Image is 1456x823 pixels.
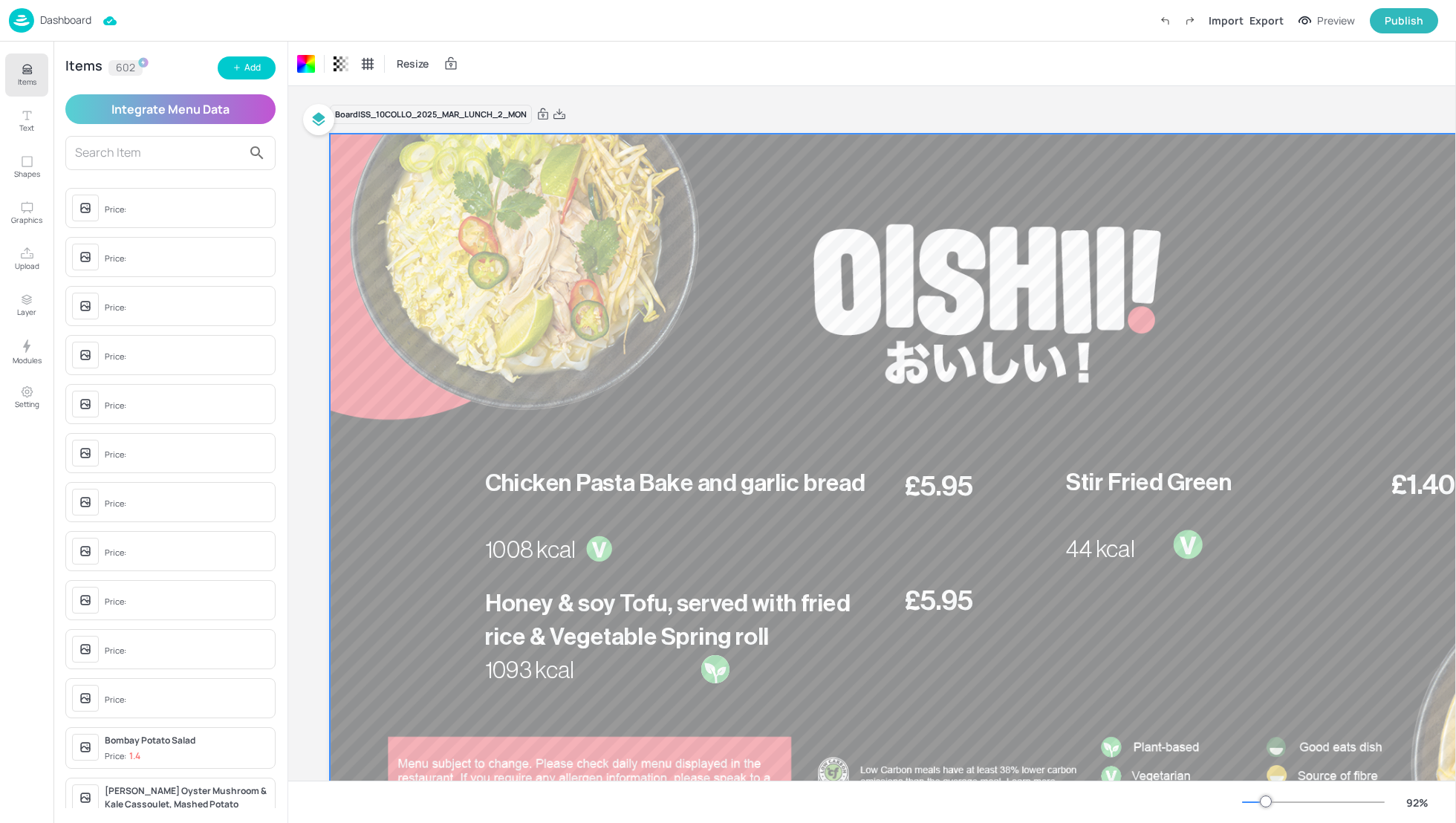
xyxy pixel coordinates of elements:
[105,645,129,657] div: Price:
[485,538,576,562] span: 1008 kcal
[1152,8,1177,33] label: Undo (Ctrl + Z)
[242,138,272,168] button: search
[15,399,39,409] p: Setting
[105,694,129,706] div: Price:
[105,351,129,363] div: Price:
[105,204,129,216] div: Price:
[105,400,129,412] div: Price:
[244,61,261,75] div: Add
[13,355,42,365] p: Modules
[905,587,973,614] span: £5.95
[485,659,574,683] span: 1093 kcal
[17,307,36,317] p: Layer
[1209,13,1244,28] div: Import
[5,238,48,281] button: Upload
[1290,10,1364,32] button: Preview
[5,146,48,189] button: Shapes
[105,547,129,559] div: Price:
[19,123,34,133] p: Text
[9,8,34,33] img: logo-86c26b7e.jpg
[1370,8,1438,33] button: Publish
[1400,795,1435,810] div: 92 %
[330,105,532,125] div: Board ISS_10COLLO_2025_MAR_LUNCH_2_MON
[5,376,48,419] button: Setting
[14,169,40,179] p: Shapes
[5,192,48,235] button: Graphics
[105,784,269,811] div: [PERSON_NAME] Oyster Mushroom & Kale Cassoulet, Mashed Potato
[105,449,129,461] div: Price:
[18,77,36,87] p: Items
[65,94,276,124] button: Integrate Menu Data
[105,734,269,747] div: Bombay Potato Salad
[485,471,865,495] span: Chicken Pasta Bake and garlic bread
[485,591,850,648] span: Honey & soy Tofu, served with fried rice & Vegetable Spring roll
[218,56,276,79] button: Add
[116,62,135,73] p: 602
[5,330,48,373] button: Modules
[75,141,242,165] input: Search Item
[1177,8,1203,33] label: Redo (Ctrl + Y)
[129,751,140,761] p: 1.4
[65,60,103,75] div: Items
[105,498,129,510] div: Price:
[394,56,432,71] span: Resize
[5,284,48,327] button: Layer
[1066,470,1232,494] span: Stir Fried Green
[1317,13,1355,29] div: Preview
[905,472,973,500] span: £5.95
[5,100,48,143] button: Text
[1249,13,1284,28] div: Export
[40,15,91,25] p: Dashboard
[105,253,129,265] div: Price:
[11,215,42,225] p: Graphics
[15,261,39,271] p: Upload
[105,750,140,763] div: Price:
[1066,537,1134,561] span: 44 kcal
[5,53,48,97] button: Items
[1385,13,1423,29] div: Publish
[105,596,129,608] div: Price:
[1391,472,1455,499] span: £1.40
[105,302,129,314] div: Price:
